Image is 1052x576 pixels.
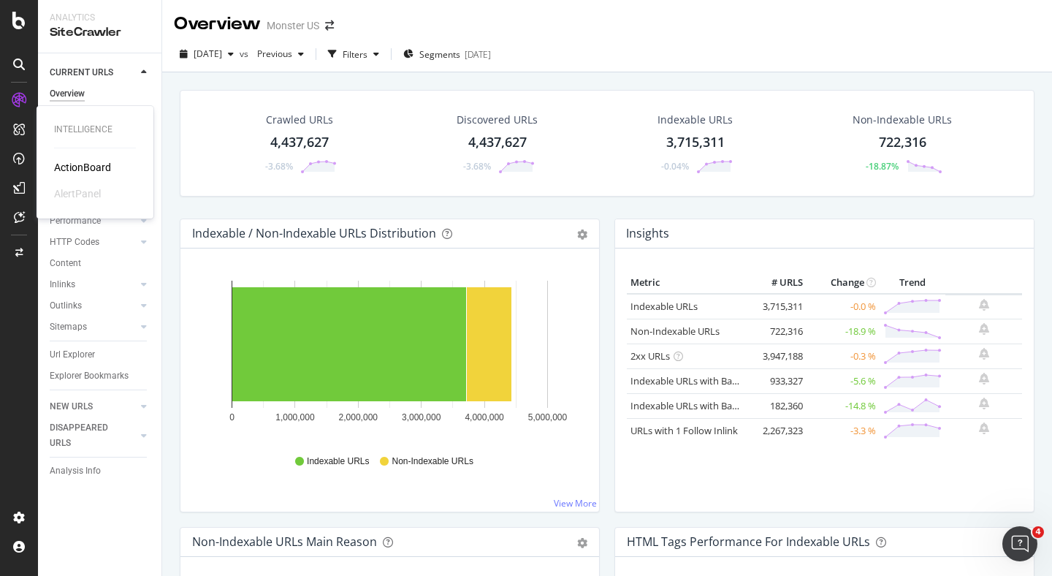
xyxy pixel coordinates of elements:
div: bell-plus [979,422,989,434]
span: 2025 Aug. 17th [194,48,222,60]
a: Outlinks [50,298,137,314]
th: # URLS [748,272,807,294]
div: 722,316 [879,133,926,152]
div: Intelligence [54,124,136,136]
text: 4,000,000 [465,412,504,422]
button: [DATE] [174,42,240,66]
div: Sitemaps [50,319,87,335]
td: -14.8 % [807,393,880,418]
span: vs [240,48,251,60]
a: Indexable URLs [630,300,698,313]
div: Indexable / Non-Indexable URLs Distribution [192,226,436,240]
a: NEW URLS [50,399,137,414]
div: HTML Tags Performance for Indexable URLs [627,534,870,549]
div: [DATE] [465,48,491,61]
th: Trend [880,272,945,294]
a: DISAPPEARED URLS [50,420,137,451]
h4: Insights [626,224,669,243]
div: DISAPPEARED URLS [50,420,123,451]
a: Sitemaps [50,319,137,335]
div: bell-plus [979,323,989,335]
td: 2,267,323 [748,418,807,443]
div: SiteCrawler [50,24,150,41]
div: Crawled URLs [266,113,333,127]
td: 933,327 [748,368,807,393]
a: Performance [50,213,137,229]
td: -0.0 % [807,294,880,319]
div: Explorer Bookmarks [50,368,129,384]
div: gear [577,538,587,548]
div: gear [577,230,587,240]
div: -18.87% [866,160,899,173]
a: ActionBoard [54,160,111,175]
a: Overview [50,86,151,102]
div: -3.68% [265,160,293,173]
div: 3,715,311 [666,133,725,152]
span: Previous [251,48,292,60]
td: 3,715,311 [748,294,807,319]
div: HTTP Codes [50,235,99,250]
a: 2xx URLs [630,349,670,363]
a: CURRENT URLS [50,65,137,80]
div: Indexable URLs [657,113,733,127]
a: Inlinks [50,277,137,292]
div: Analysis Info [50,463,101,479]
span: 4 [1032,526,1044,538]
button: Previous [251,42,310,66]
div: Monster US [267,18,319,33]
div: Overview [50,86,85,102]
a: Explorer Bookmarks [50,368,151,384]
div: Content [50,256,81,271]
div: Non-Indexable URLs Main Reason [192,534,377,549]
div: bell-plus [979,373,989,384]
div: 4,437,627 [468,133,527,152]
div: bell-plus [979,348,989,360]
td: 182,360 [748,393,807,418]
div: CURRENT URLS [50,65,113,80]
td: -3.3 % [807,418,880,443]
div: Overview [174,12,261,37]
div: Outlinks [50,298,82,314]
div: Performance [50,213,101,229]
div: Inlinks [50,277,75,292]
text: 1,000,000 [275,412,315,422]
a: View More [554,497,597,509]
span: Non-Indexable URLs [392,455,473,468]
div: -0.04% [661,160,689,173]
a: Indexable URLs with Bad H1 [630,374,752,387]
div: Filters [343,48,367,61]
iframe: Intercom live chat [1002,526,1037,561]
a: Indexable URLs with Bad Description [630,399,790,412]
td: -18.9 % [807,319,880,344]
div: Url Explorer [50,347,95,363]
div: Discovered URLs [457,113,538,127]
td: 722,316 [748,319,807,344]
a: URLs with 1 Follow Inlink [630,424,738,437]
div: 4,437,627 [270,133,329,152]
th: Metric [627,272,748,294]
span: Segments [419,48,460,61]
div: Non-Indexable URLs [853,113,952,127]
div: AlertPanel [54,186,101,201]
th: Change [807,272,880,294]
text: 2,000,000 [339,412,378,422]
text: 0 [229,412,235,422]
a: Content [50,256,151,271]
div: bell-plus [979,398,989,409]
div: Analytics [50,12,150,24]
svg: A chart. [192,272,587,442]
div: NEW URLS [50,399,93,414]
td: -0.3 % [807,344,880,368]
div: -3.68% [463,160,491,173]
a: HTTP Codes [50,235,137,250]
button: Segments[DATE] [397,42,497,66]
span: Indexable URLs [307,455,369,468]
a: Analysis Info [50,463,151,479]
td: 3,947,188 [748,344,807,368]
a: Non-Indexable URLs [630,325,720,338]
div: bell-plus [979,299,989,311]
td: -5.6 % [807,368,880,393]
